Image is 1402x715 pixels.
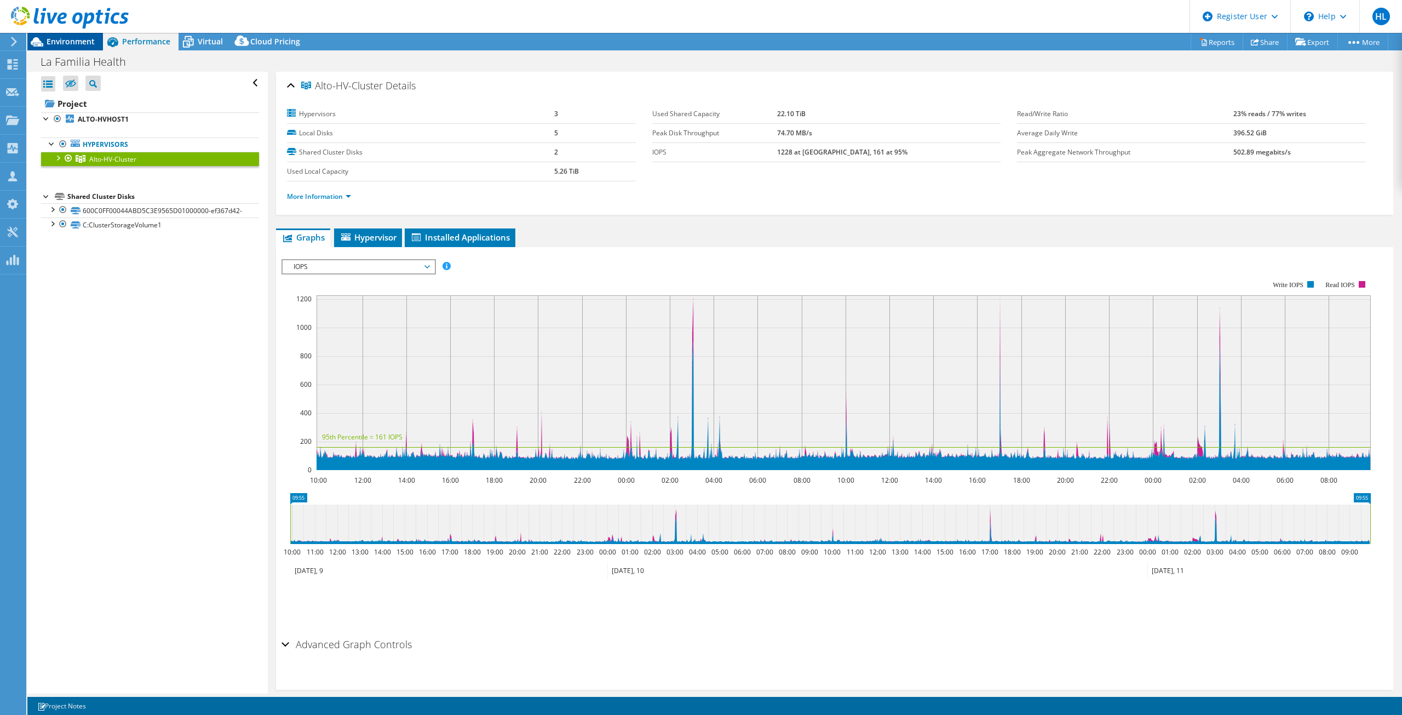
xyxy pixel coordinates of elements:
[847,547,864,557] text: 11:00
[869,547,886,557] text: 12:00
[397,547,413,557] text: 15:00
[1026,547,1043,557] text: 19:00
[1117,547,1134,557] text: 23:00
[554,167,579,176] b: 5.26 TiB
[300,380,312,389] text: 600
[322,432,403,442] text: 95th Percentile = 161 IOPS
[622,547,639,557] text: 01:00
[652,128,777,139] label: Peak Disk Throughput
[1233,109,1306,118] b: 23% reads / 77% writes
[300,408,312,417] text: 400
[1372,8,1390,25] span: HL
[892,547,909,557] text: 13:00
[296,323,312,332] text: 1000
[1251,547,1268,557] text: 05:00
[1162,547,1179,557] text: 01:00
[618,476,635,485] text: 00:00
[41,112,259,127] a: ALTO-HVHOST1
[1184,547,1201,557] text: 02:00
[1139,547,1156,557] text: 00:00
[794,476,811,485] text: 08:00
[284,547,301,557] text: 10:00
[1004,547,1021,557] text: 18:00
[307,547,324,557] text: 11:00
[652,108,777,119] label: Used Shared Capacity
[250,36,300,47] span: Cloud Pricing
[689,547,706,557] text: 04:00
[1206,547,1223,557] text: 03:00
[925,476,942,485] text: 14:00
[531,547,548,557] text: 21:00
[530,476,547,485] text: 20:00
[1296,547,1313,557] text: 07:00
[554,147,558,157] b: 2
[67,190,259,203] div: Shared Cluster Disks
[599,547,616,557] text: 00:00
[340,232,397,243] span: Hypervisor
[301,81,383,91] span: Alto-HV-Cluster
[442,476,459,485] text: 16:00
[756,547,773,557] text: 07:00
[1337,33,1388,50] a: More
[577,547,594,557] text: 23:00
[1101,476,1118,485] text: 22:00
[374,547,391,557] text: 14:00
[1057,476,1074,485] text: 20:00
[652,147,777,158] label: IOPS
[398,476,415,485] text: 14:00
[574,476,591,485] text: 22:00
[288,260,429,273] span: IOPS
[287,147,554,158] label: Shared Cluster Disks
[89,155,136,164] span: Alto-HV-Cluster
[837,476,854,485] text: 10:00
[41,218,259,232] a: C:ClusterStorageVolume1
[711,547,728,557] text: 05:00
[486,547,503,557] text: 19:00
[777,109,806,118] b: 22.10 TiB
[410,232,510,243] span: Installed Applications
[41,203,259,218] a: 600C0FF00044ABD5C3E9565D01000000-ef367d42-
[554,109,558,118] b: 3
[1277,476,1294,485] text: 06:00
[310,476,327,485] text: 10:00
[1017,108,1233,119] label: Read/Write Ratio
[1145,476,1162,485] text: 00:00
[779,547,796,557] text: 08:00
[936,547,953,557] text: 15:00
[1094,547,1111,557] text: 22:00
[419,547,436,557] text: 16:00
[300,437,312,446] text: 200
[969,476,986,485] text: 16:00
[1287,33,1338,50] a: Export
[1304,12,1314,21] svg: \n
[1229,547,1246,557] text: 04:00
[749,476,766,485] text: 06:00
[824,547,841,557] text: 10:00
[281,232,325,243] span: Graphs
[287,128,554,139] label: Local Disks
[41,95,259,112] a: Project
[36,56,143,68] h1: La Familia Health
[354,476,371,485] text: 12:00
[554,547,571,557] text: 22:00
[662,476,679,485] text: 02:00
[1320,476,1337,485] text: 08:00
[300,351,312,361] text: 800
[308,465,312,474] text: 0
[41,152,259,166] a: Alto-HV-Cluster
[981,547,998,557] text: 17:00
[386,79,416,92] span: Details
[1341,547,1358,557] text: 09:00
[441,547,458,557] text: 17:00
[122,36,170,47] span: Performance
[1017,147,1233,158] label: Peak Aggregate Network Throughput
[30,699,94,713] a: Project Notes
[1233,147,1291,157] b: 502.89 megabits/s
[666,547,683,557] text: 03:00
[78,115,129,124] b: ALTO-HVHOST1
[352,547,369,557] text: 13:00
[1189,476,1206,485] text: 02:00
[881,476,898,485] text: 12:00
[486,476,503,485] text: 18:00
[296,294,312,304] text: 1200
